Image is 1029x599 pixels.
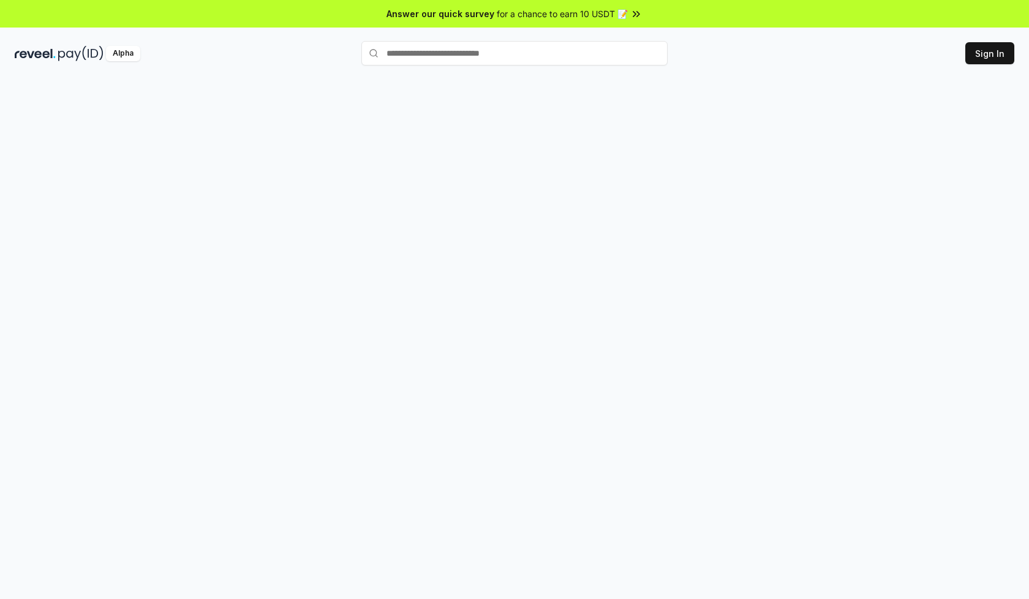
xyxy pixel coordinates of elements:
[15,46,56,61] img: reveel_dark
[497,7,628,20] span: for a chance to earn 10 USDT 📝
[965,42,1014,64] button: Sign In
[58,46,104,61] img: pay_id
[106,46,140,61] div: Alpha
[386,7,494,20] span: Answer our quick survey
